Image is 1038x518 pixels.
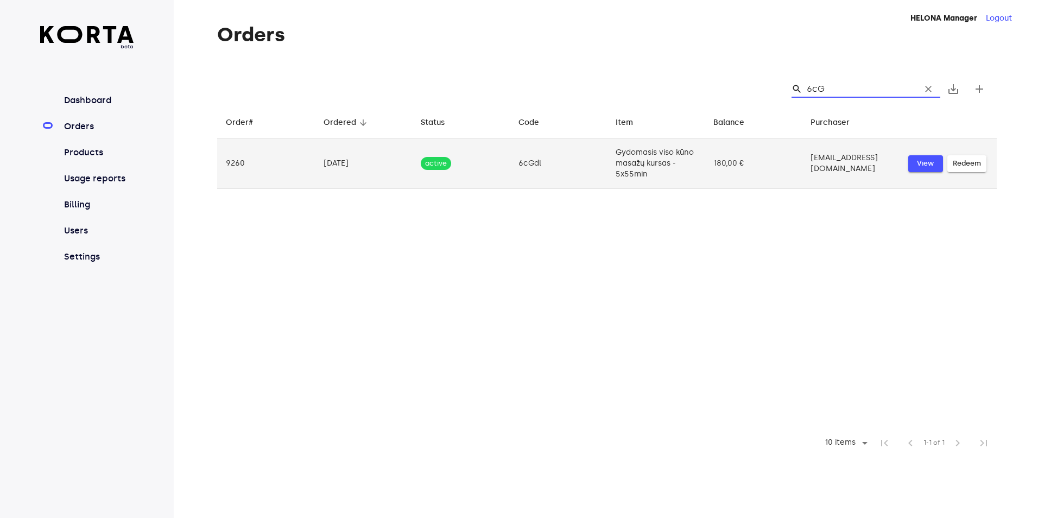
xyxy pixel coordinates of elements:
input: Search [807,80,912,98]
div: Status [421,116,445,129]
button: Create new gift card [966,76,992,102]
span: First Page [871,430,897,456]
span: Status [421,116,459,129]
td: [EMAIL_ADDRESS][DOMAIN_NAME] [802,138,900,189]
span: add [973,83,986,96]
div: Item [616,116,633,129]
span: Redeem [953,157,981,170]
a: Settings [62,250,134,263]
div: Code [518,116,539,129]
a: Dashboard [62,94,134,107]
span: Purchaser [811,116,864,129]
button: Redeem [947,155,986,172]
button: Logout [986,13,1012,24]
div: 10 items [822,438,858,447]
div: Order# [226,116,253,129]
td: Gydomasis viso kūno masažų kursas - 5x55min [607,138,705,189]
td: 6cGdl [510,138,607,189]
span: Previous Page [897,430,923,456]
button: Clear Search [916,77,940,101]
span: Search [792,84,802,94]
span: Ordered [324,116,370,129]
span: beta [40,43,134,50]
button: View [908,155,943,172]
a: beta [40,26,134,50]
td: 180,00 € [705,138,802,189]
div: Balance [713,116,744,129]
div: 10 items [818,435,871,451]
a: Products [62,146,134,159]
div: Purchaser [811,116,850,129]
strong: HELONA Manager [910,14,977,23]
div: Ordered [324,116,356,129]
a: Usage reports [62,172,134,185]
td: 9260 [217,138,315,189]
img: Korta [40,26,134,43]
span: Item [616,116,647,129]
span: arrow_downward [358,118,368,128]
span: save_alt [947,83,960,96]
td: [DATE] [315,138,413,189]
span: 1-1 of 1 [923,438,945,448]
span: Code [518,116,553,129]
span: active [421,159,451,169]
a: Billing [62,198,134,211]
span: Next Page [945,430,971,456]
a: Orders [62,120,134,133]
span: View [914,157,938,170]
span: Last Page [971,430,997,456]
span: Balance [713,116,758,129]
a: Users [62,224,134,237]
span: Order# [226,116,267,129]
button: Export [940,76,966,102]
span: clear [923,84,934,94]
h1: Orders [217,24,997,46]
